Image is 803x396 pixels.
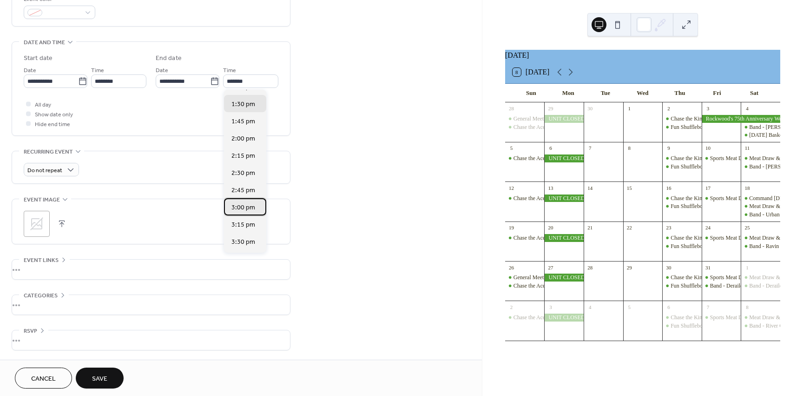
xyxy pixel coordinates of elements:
[704,105,711,112] div: 3
[744,105,750,112] div: 4
[508,145,515,152] div: 5
[702,154,741,162] div: Sports Meat Draw & 50/50
[15,368,72,389] button: Cancel
[586,145,593,152] div: 7
[76,368,124,389] button: Save
[513,84,550,102] div: Sun
[513,282,591,290] div: Chase the Ace (Live on Facebook)
[671,202,727,210] div: Fun Shuffleboard League
[626,184,633,191] div: 15
[626,105,633,112] div: 1
[513,234,591,242] div: Chase the Ace (Live on Facebook)
[662,234,702,242] div: Chase the King & 50/50
[505,274,545,282] div: General Meeting
[741,163,780,171] div: Band - Geoff Erickson & The Rockets
[513,274,551,282] div: General Meeting
[626,264,633,271] div: 29
[12,330,290,350] div: •••
[744,224,750,231] div: 25
[671,242,727,250] div: Fun Shuffleboard League
[586,224,593,231] div: 21
[702,234,741,242] div: Sports Meat Draw & 50/50
[547,264,554,271] div: 27
[544,154,584,162] div: UNIT CLOSED
[662,242,702,250] div: Fun Shuffleboard League
[662,123,702,131] div: Fun Shuffleboard League
[710,282,784,290] div: Band - Derailed ([DATE] Dance)
[741,282,780,290] div: Band - Derailed
[547,145,554,152] div: 6
[231,134,255,144] span: 2:00 pm
[547,105,554,112] div: 29
[505,314,545,322] div: Chase the Ace (Live on Facebook)
[231,186,255,195] span: 2:45 pm
[27,165,62,176] span: Do not repeat
[665,264,672,271] div: 30
[586,184,593,191] div: 14
[702,282,741,290] div: Band - Derailed (Halloween Dance)
[231,117,255,127] span: 1:45 pm
[35,100,51,110] span: All day
[91,66,104,75] span: Time
[741,211,780,219] div: Band - Urban River Band
[12,260,290,279] div: •••
[749,314,794,322] div: Meat Draw & 50/50
[744,145,750,152] div: 11
[587,84,624,102] div: Tue
[92,374,107,384] span: Save
[704,145,711,152] div: 10
[586,264,593,271] div: 28
[231,168,255,178] span: 2:30 pm
[749,242,779,250] div: Band - Ravin
[626,303,633,310] div: 5
[749,202,794,210] div: Meat Draw & 50/50
[509,66,553,79] button: 8[DATE]
[24,147,73,157] span: Recurring event
[505,123,545,131] div: Chase the Ace (Live on Facebook)
[744,264,750,271] div: 1
[231,203,255,213] span: 3:00 pm
[661,84,698,102] div: Thu
[710,314,771,322] div: Sports Meat Draw & 50/50
[231,220,255,230] span: 3:15 pm
[505,50,780,61] div: [DATE]
[662,202,702,210] div: Fun Shuffleboard League
[662,322,702,330] div: Fun Shuffleboard League
[749,131,797,139] div: [DATE] Basket Draw
[547,303,554,310] div: 3
[547,184,554,191] div: 13
[508,224,515,231] div: 19
[671,274,725,282] div: Chase the King & 50/50
[749,322,798,330] div: Band - River City Six
[744,303,750,310] div: 8
[704,184,711,191] div: 17
[749,274,794,282] div: Meat Draw & 50/50
[24,326,37,336] span: RSVP
[662,195,702,202] div: Chase the King & 50/50
[550,84,587,102] div: Mon
[665,184,672,191] div: 16
[665,145,672,152] div: 9
[671,314,725,322] div: Chase the King & 50/50
[12,295,290,315] div: •••
[626,224,633,231] div: 22
[710,154,771,162] div: Sports Meat Draw & 50/50
[544,274,584,282] div: UNIT CLOSED
[710,195,771,202] div: Sports Meat Draw & 50/50
[665,224,672,231] div: 23
[710,234,771,242] div: Sports Meat Draw & 50/50
[662,314,702,322] div: Chase the King & 50/50
[698,84,736,102] div: Fri
[544,195,584,202] div: UNIT CLOSED
[24,211,50,237] div: ;
[671,282,727,290] div: Fun Shuffleboard League
[156,66,168,75] span: Date
[31,374,56,384] span: Cancel
[508,264,515,271] div: 26
[671,123,727,131] div: Fun Shuffleboard League
[513,195,591,202] div: Chase the Ace (Live on Facebook)
[231,100,255,109] span: 1:30 pm
[741,123,780,131] div: Band - Bowman Brothers
[24,255,59,265] span: Event links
